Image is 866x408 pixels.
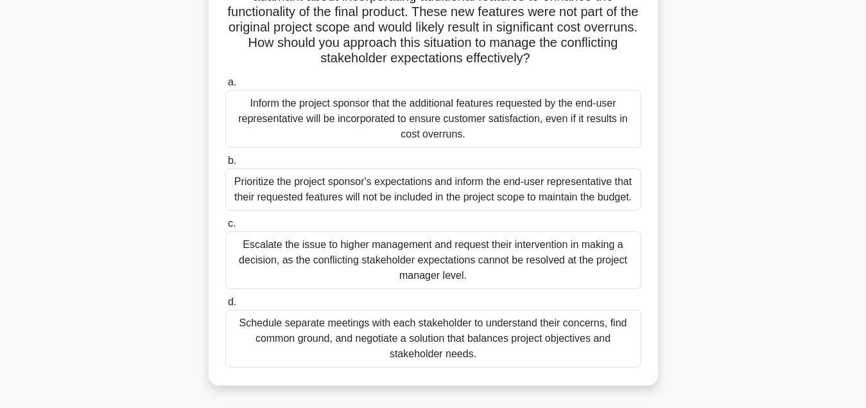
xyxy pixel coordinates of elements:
span: a. [228,76,236,87]
span: b. [228,155,236,166]
span: c. [228,218,236,229]
span: d. [228,296,236,307]
div: Schedule separate meetings with each stakeholder to understand their concerns, find common ground... [225,310,641,368]
div: Prioritize the project sponsor's expectations and inform the end-user representative that their r... [225,168,641,211]
div: Escalate the issue to higher management and request their intervention in making a decision, as t... [225,231,641,289]
div: Inform the project sponsor that the additional features requested by the end-user representative ... [225,90,641,148]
